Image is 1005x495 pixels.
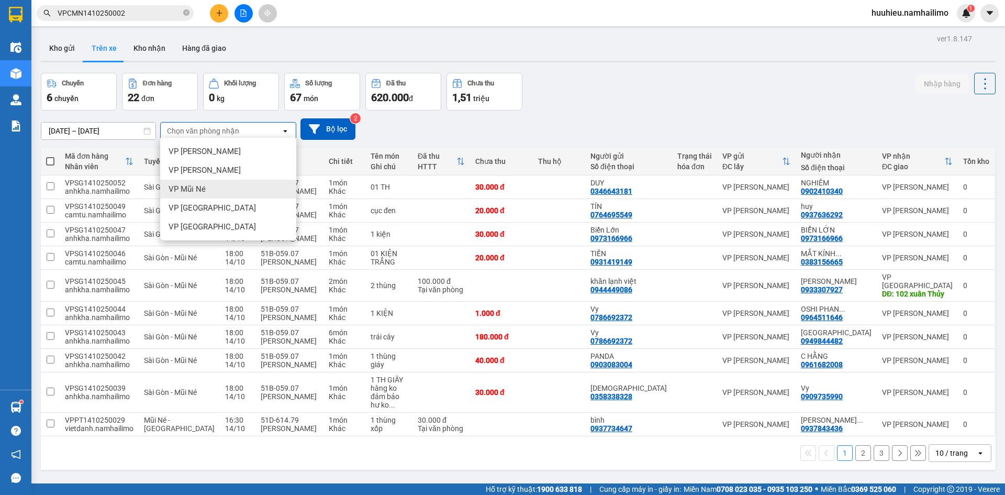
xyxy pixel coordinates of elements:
span: file-add [240,9,247,17]
div: Khác [329,187,360,195]
span: message [11,473,21,483]
div: 0 [963,230,989,238]
span: question-circle [11,426,21,436]
div: trái cây [371,333,407,341]
strong: 0708 023 035 - 0935 103 250 [717,485,812,493]
div: Tại văn phòng [418,424,465,433]
span: 246/2 [PERSON_NAME], MŨI NÉ [100,49,223,104]
div: Vy [801,384,872,392]
span: đ [409,94,413,103]
div: 18:00 [225,249,250,258]
div: Chưa thu [467,80,494,87]
span: Mũi Né - [GEOGRAPHIC_DATA] [144,416,215,433]
div: Khác [329,337,360,345]
div: khăn lạnh việt [590,277,667,285]
div: 0902410340 [801,187,843,195]
button: Khối lượng0kg [203,73,279,111]
span: Sài Gòn - Mũi Né [144,254,197,262]
span: Sài Gòn - Mũi Né [144,356,197,365]
button: Kho gửi [41,36,83,61]
div: camtu.namhailimo [65,258,133,266]
div: 14/10 [225,392,250,401]
div: anhkha.namhailimo [65,187,133,195]
div: Khác [329,258,360,266]
button: Trên xe [83,36,125,61]
div: 18:00 [225,305,250,313]
div: Khác [329,392,360,401]
div: 14/10 [225,337,250,345]
sup: 1 [967,5,975,12]
div: VPSG1410250045 [65,277,133,285]
div: Biển Lớn [590,226,667,234]
th: Toggle SortBy [60,148,139,175]
span: VP [PERSON_NAME] [169,146,241,157]
div: 0786692372 [590,337,632,345]
span: 6 [47,91,52,104]
div: Chuyến [62,80,84,87]
div: vietdanh.namhailimo [65,424,133,433]
div: Tuyến [144,157,215,166]
div: 51D-614.79 [261,416,318,424]
div: VP [PERSON_NAME] [722,183,790,191]
div: 0973166966 [590,234,632,243]
img: warehouse-icon [10,94,21,105]
div: 14/10 [225,313,250,322]
div: 30.000 đ [475,388,528,397]
div: 0961682008 [801,360,843,369]
div: VP [PERSON_NAME] [882,183,953,191]
div: 18:00 [225,352,250,360]
div: 14/10 [225,258,250,266]
sup: 2 [350,113,361,124]
span: notification [11,449,21,459]
div: 0786692372 [590,313,632,322]
span: VP [PERSON_NAME] [169,165,241,175]
div: 0933307927 [801,285,843,294]
button: file-add [234,4,253,23]
div: 0937636292 [801,211,843,219]
div: 30.000 đ [418,416,465,424]
strong: 1900 633 818 [537,485,582,493]
div: bình [590,416,667,424]
div: PANDA [590,352,667,360]
div: 0973166966 [801,234,843,243]
div: Chưa thu [475,157,528,166]
div: Tên món [371,152,407,160]
span: ⚪️ [815,487,818,491]
div: Khác [329,313,360,322]
span: 1,51 [452,91,472,104]
div: Đơn hàng [143,80,172,87]
div: 2 thùng [371,281,407,290]
div: VP [PERSON_NAME] [722,333,790,341]
div: 0937843436 [801,424,843,433]
div: 51B-059.07 [261,249,318,258]
div: NGHIÊM [801,179,872,187]
span: plus [216,9,223,17]
div: 51B-059.07 [261,352,318,360]
span: close-circle [183,8,189,18]
div: 1 KIỆN [371,309,407,317]
div: VPSG1410250047 [65,226,133,234]
svg: open [281,127,289,135]
div: anhkha.namhailimo [65,392,133,401]
div: camtu.namhailimo [65,211,133,219]
div: 0944449086 [590,285,632,294]
div: Khác [329,360,360,369]
div: anhkha.namhailimo [65,285,133,294]
span: ... [839,305,845,313]
div: VP [PERSON_NAME] [882,230,953,238]
div: VP [PERSON_NAME] [722,254,790,262]
div: 0937734647 [590,424,632,433]
div: [PERSON_NAME] [261,424,318,433]
div: VPSG1410250052 [65,179,133,187]
span: Sài Gòn - Mũi Né [144,230,197,238]
div: VP [PERSON_NAME] [722,230,790,238]
div: 0938154111 [100,34,223,49]
div: DĐ: 102 xuân Thủy [882,290,953,298]
button: Nhập hàng [915,74,969,93]
div: Vy [590,305,667,313]
div: anhkha.namhailimo [65,360,133,369]
div: C HẰNG [801,352,872,360]
div: VP [PERSON_NAME] [882,254,953,262]
div: 0 [963,333,989,341]
div: Khác [329,424,360,433]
